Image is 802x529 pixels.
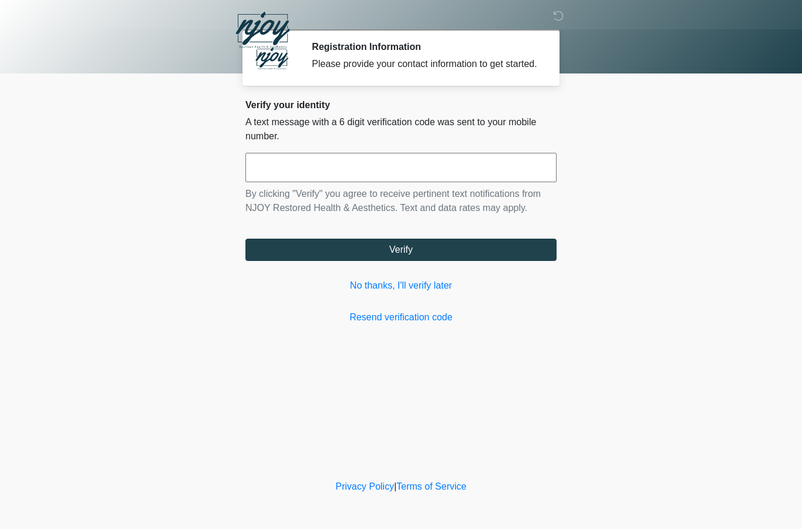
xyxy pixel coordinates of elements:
h2: Verify your identity [245,99,557,111]
a: Terms of Service [396,481,466,491]
button: Verify [245,239,557,261]
a: | [394,481,396,491]
a: No thanks, I'll verify later [245,279,557,293]
p: A text message with a 6 digit verification code was sent to your mobile number. [245,115,557,143]
a: Privacy Policy [336,481,395,491]
a: Resend verification code [245,310,557,324]
div: Please provide your contact information to get started. [312,57,539,71]
p: By clicking "Verify" you agree to receive pertinent text notifications from NJOY Restored Health ... [245,187,557,215]
img: NJOY Restored Health & Aesthetics Logo [234,9,292,52]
